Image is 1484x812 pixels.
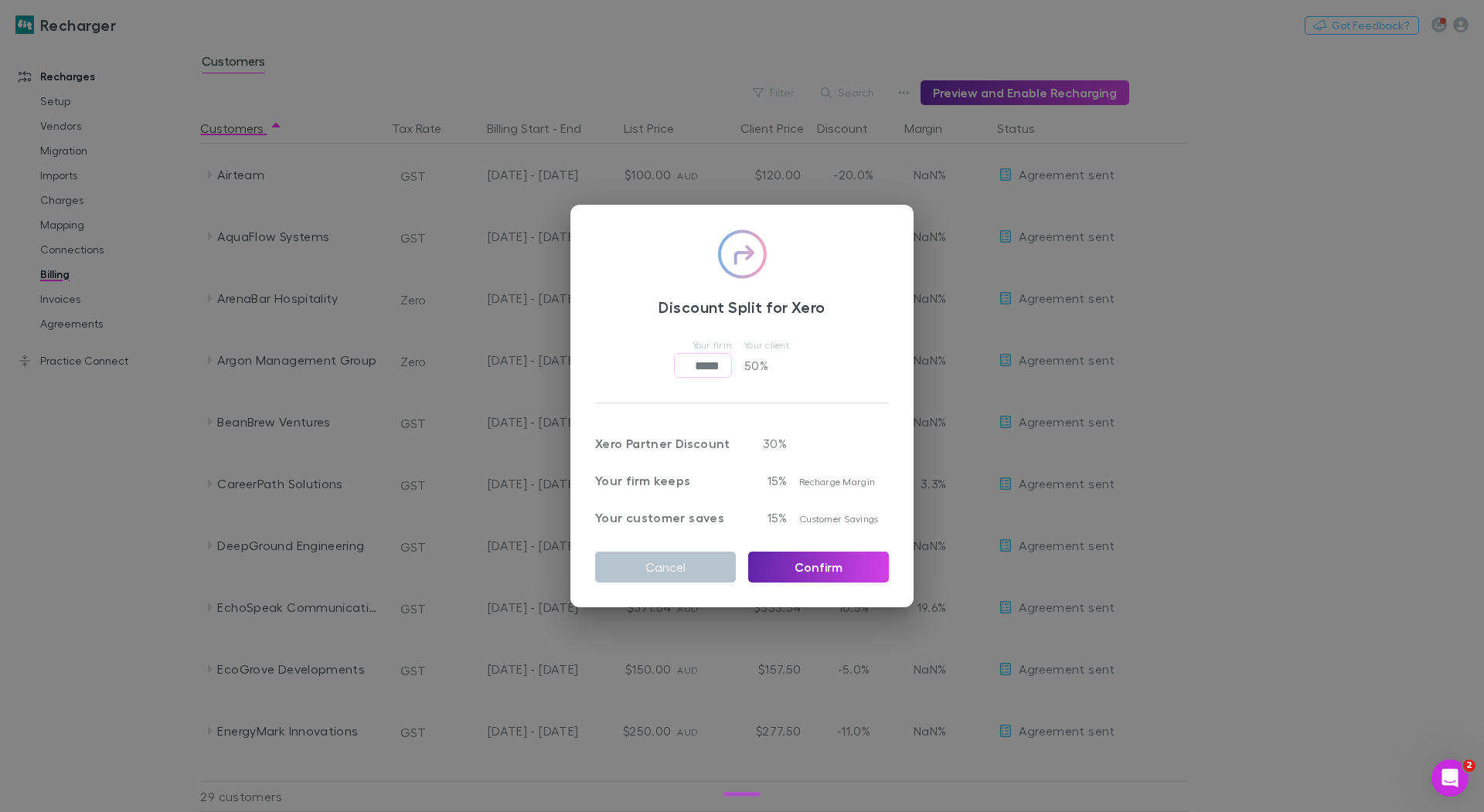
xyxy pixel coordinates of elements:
p: Your firm keeps [595,471,736,490]
span: Your firm [693,339,732,351]
img: checkmark [717,229,767,279]
p: Your customer saves [595,508,736,527]
p: 15% [748,508,787,527]
span: Your client [744,339,789,351]
p: 30 % [748,434,787,453]
span: Recharge Margin [799,476,875,488]
button: Confirm [748,552,889,583]
h3: Discount Split for Xero [595,297,889,316]
p: 15% [748,471,787,490]
span: Customer Savings [799,513,878,525]
p: 50 % [744,353,806,378]
p: Xero Partner Discount [595,434,736,453]
button: Cancel [595,552,736,583]
span: 2 [1463,759,1475,772]
iframe: Intercom live chat [1431,759,1469,797]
